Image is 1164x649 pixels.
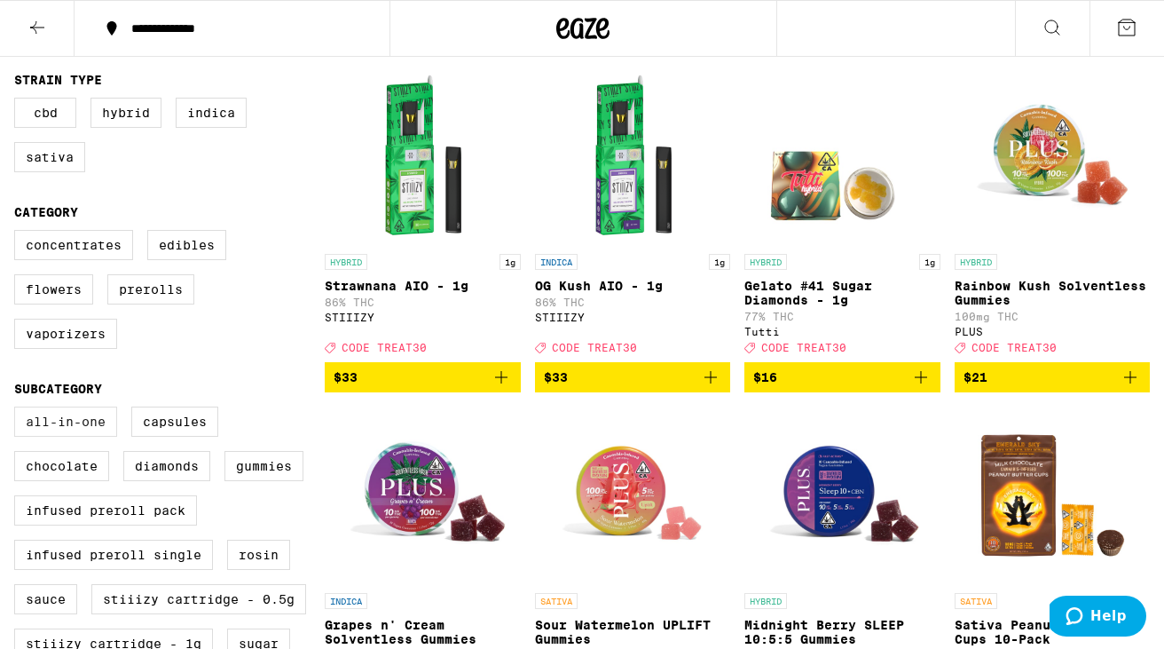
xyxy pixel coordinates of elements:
label: Vaporizers [14,319,117,349]
label: Hybrid [90,98,161,128]
p: 1g [709,254,730,270]
span: $33 [334,370,358,384]
div: STIIIZY [325,312,521,323]
p: 1g [499,254,521,270]
p: Strawnana AIO - 1g [325,279,521,293]
p: Sour Watermelon UPLIFT Gummies [535,618,731,646]
p: SATIVA [535,593,578,609]
p: HYBRID [744,593,787,609]
p: 86% THC [535,297,731,308]
p: Midnight Berry SLEEP 10:5:5 Gummies [744,618,940,646]
label: Indica [176,98,247,128]
p: 100mg THC [955,311,1151,322]
span: CODE TREAT30 [342,342,427,353]
div: PLUS [955,326,1151,337]
label: Capsules [131,407,218,437]
img: STIIIZY - Strawnana AIO - 1g [334,67,511,245]
span: $21 [963,370,987,384]
img: Emerald Sky - Sativa Peanut Butter Cups 10-Pack [963,407,1141,584]
p: HYBRID [955,254,997,270]
p: HYBRID [325,254,367,270]
label: Flowers [14,274,93,305]
p: INDICA [535,254,578,270]
label: Gummies [224,451,303,481]
p: Grapes n' Cream Solventless Gummies [325,618,521,646]
span: $16 [753,370,777,384]
label: Rosin [227,540,290,570]
div: STIIIZY [535,312,731,323]
img: PLUS - Sour Watermelon UPLIFT Gummies [544,407,721,584]
p: Rainbow Kush Solventless Gummies [955,279,1151,307]
label: Diamonds [123,451,210,481]
label: Infused Preroll Single [14,540,213,570]
a: Open page for OG Kush AIO - 1g from STIIIZY [535,67,731,362]
p: 77% THC [744,311,940,322]
label: Edibles [147,230,226,260]
p: HYBRID [744,254,787,270]
a: Open page for Gelato #41 Sugar Diamonds - 1g from Tutti [744,67,940,362]
span: CODE TREAT30 [761,342,846,353]
label: All-In-One [14,407,117,437]
span: CODE TREAT30 [552,342,637,353]
label: Concentrates [14,230,133,260]
button: Add to bag [535,362,731,392]
p: Gelato #41 Sugar Diamonds - 1g [744,279,940,307]
p: 1g [919,254,940,270]
p: 86% THC [325,297,521,308]
img: PLUS - Midnight Berry SLEEP 10:5:5 Gummies [753,407,931,584]
label: Sativa [14,142,85,172]
img: Tutti - Gelato #41 Sugar Diamonds - 1g [753,67,931,245]
label: STIIIZY Cartridge - 0.5g [91,584,306,614]
button: Add to bag [325,362,521,392]
a: Open page for Rainbow Kush Solventless Gummies from PLUS [955,67,1151,362]
legend: Subcategory [14,382,102,396]
img: PLUS - Grapes n' Cream Solventless Gummies [334,407,511,584]
label: Prerolls [107,274,194,305]
button: Add to bag [744,362,940,392]
span: $33 [544,370,568,384]
iframe: Opens a widget where you can find more information [1050,596,1146,640]
img: PLUS - Rainbow Kush Solventless Gummies [963,67,1141,245]
p: INDICA [325,593,367,609]
label: Chocolate [14,451,109,481]
div: Tutti [744,326,940,337]
a: Open page for Strawnana AIO - 1g from STIIIZY [325,67,521,362]
legend: Category [14,205,78,219]
label: CBD [14,98,76,128]
img: STIIIZY - OG Kush AIO - 1g [544,67,721,245]
legend: Strain Type [14,73,102,87]
p: Sativa Peanut Butter Cups 10-Pack [955,618,1151,646]
span: CODE TREAT30 [971,342,1057,353]
button: Add to bag [955,362,1151,392]
label: Infused Preroll Pack [14,495,197,526]
label: Sauce [14,584,77,614]
p: SATIVA [955,593,997,609]
p: OG Kush AIO - 1g [535,279,731,293]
